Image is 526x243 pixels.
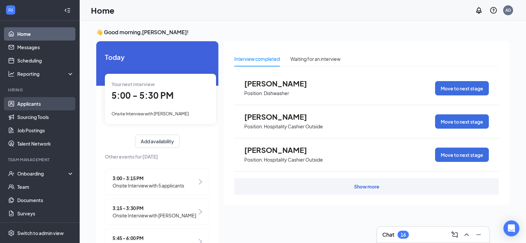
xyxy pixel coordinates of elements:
a: Messages [17,41,74,54]
svg: Notifications [475,6,483,14]
span: [PERSON_NAME] [244,112,317,121]
svg: ComposeMessage [451,231,459,239]
svg: Analysis [8,70,15,77]
a: Documents [17,193,74,207]
p: Hospitality Cashier Outside [264,157,323,163]
span: 3:15 - 3:30 PM [113,204,196,212]
h1: Home [91,5,114,16]
button: Move to next stage [435,148,489,162]
div: AD [505,7,511,13]
h3: Chat [382,231,394,238]
div: 16 [401,232,406,238]
svg: UserCheck [8,170,15,177]
div: Team Management [8,157,73,163]
span: Other events for [DATE] [105,153,210,160]
div: Interview completed [234,55,280,62]
div: Show more [354,183,379,190]
svg: QuestionInfo [489,6,497,14]
svg: ChevronUp [463,231,471,239]
span: 5:45 - 6:00 PM [113,234,167,242]
div: Waiting for an interview [290,55,340,62]
a: Team [17,180,74,193]
span: [PERSON_NAME] [244,79,317,88]
p: Position: [244,123,263,130]
button: ChevronUp [461,229,472,240]
div: Open Intercom Messenger [503,220,519,236]
a: Job Postings [17,124,74,137]
svg: WorkstreamLogo [7,7,14,13]
span: Onsite Interview with [PERSON_NAME] [112,111,189,116]
a: Sourcing Tools [17,110,74,124]
span: Onsite Interview with [PERSON_NAME] [113,212,196,219]
div: Onboarding [17,170,68,177]
a: Scheduling [17,54,74,67]
svg: Settings [8,230,15,236]
button: Add availability [135,135,180,148]
p: Hospitality Cashier Outside [264,123,323,130]
span: Your next interview [112,81,155,87]
button: Move to next stage [435,81,489,95]
span: 3:00 - 3:15 PM [113,175,184,182]
div: Hiring [8,87,73,93]
a: Surveys [17,207,74,220]
a: Talent Network [17,137,74,150]
div: Reporting [17,70,74,77]
h3: 👋 Good morning, [PERSON_NAME] ! [96,29,509,36]
button: Minimize [473,229,484,240]
p: Position: [244,157,263,163]
svg: Minimize [475,231,483,239]
span: Onsite Interview with 5 applicants [113,182,184,189]
span: [PERSON_NAME] [244,146,317,154]
button: Move to next stage [435,114,489,129]
button: ComposeMessage [449,229,460,240]
p: Position: [244,90,263,96]
span: 5:00 - 5:30 PM [112,90,174,101]
a: Home [17,27,74,41]
span: Today [105,52,210,62]
svg: Collapse [64,7,71,14]
a: Applicants [17,97,74,110]
div: Switch to admin view [17,230,64,236]
p: Dishwasher [264,90,289,96]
